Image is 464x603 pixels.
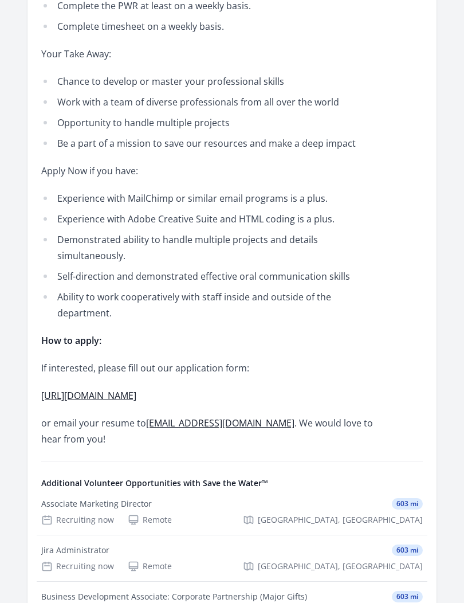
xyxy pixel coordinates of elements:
h4: Additional Volunteer Opportunities with Save the Water™ [41,477,423,489]
li: Chance to develop or master your professional skills [41,73,376,89]
li: Self-direction and demonstrated effective oral communication skills [41,268,376,284]
div: Remote [128,514,172,526]
p: Apply Now if you have: [41,163,376,179]
li: Work with a team of diverse professionals from all over the world [41,94,376,110]
span: 603 mi [392,545,423,556]
div: Associate Marketing Director [41,498,152,510]
li: Complete timesheet on a weekly basis. [41,18,376,34]
a: [URL][DOMAIN_NAME] [41,389,136,402]
a: [EMAIL_ADDRESS][DOMAIN_NAME] [146,417,294,429]
p: Your Take Away: [41,46,376,62]
p: If interested, please fill out our application form: [41,360,376,376]
a: Jira Administrator 603 mi Recruiting now Remote [GEOGRAPHIC_DATA], [GEOGRAPHIC_DATA] [37,535,427,581]
span: [GEOGRAPHIC_DATA], [GEOGRAPHIC_DATA] [258,561,423,572]
li: Demonstrated ability to handle multiple projects and details simultaneously. [41,232,376,264]
div: Business Development Associate: Corporate Partnership (Major Gifts) [41,591,307,602]
li: Opportunity to handle multiple projects [41,115,376,131]
a: Associate Marketing Director 603 mi Recruiting now Remote [GEOGRAPHIC_DATA], [GEOGRAPHIC_DATA] [37,489,427,535]
strong: How to apply: [41,334,101,347]
li: Experience with MailChimp or similar email programs is a plus. [41,190,376,206]
li: Be a part of a mission to save our resources and make a deep impact [41,135,376,151]
div: Recruiting now [41,514,114,526]
span: 603 mi [392,591,423,602]
li: Experience with Adobe Creative Suite and HTML coding is a plus. [41,211,376,227]
div: Jira Administrator [41,545,109,556]
span: [GEOGRAPHIC_DATA], [GEOGRAPHIC_DATA] [258,514,423,526]
li: Ability to work cooperatively with staff inside and outside of the department. [41,289,376,321]
span: 603 mi [392,498,423,510]
div: Remote [128,561,172,572]
p: or email your resume to . We would love to hear from you! [41,415,376,447]
div: Recruiting now [41,561,114,572]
